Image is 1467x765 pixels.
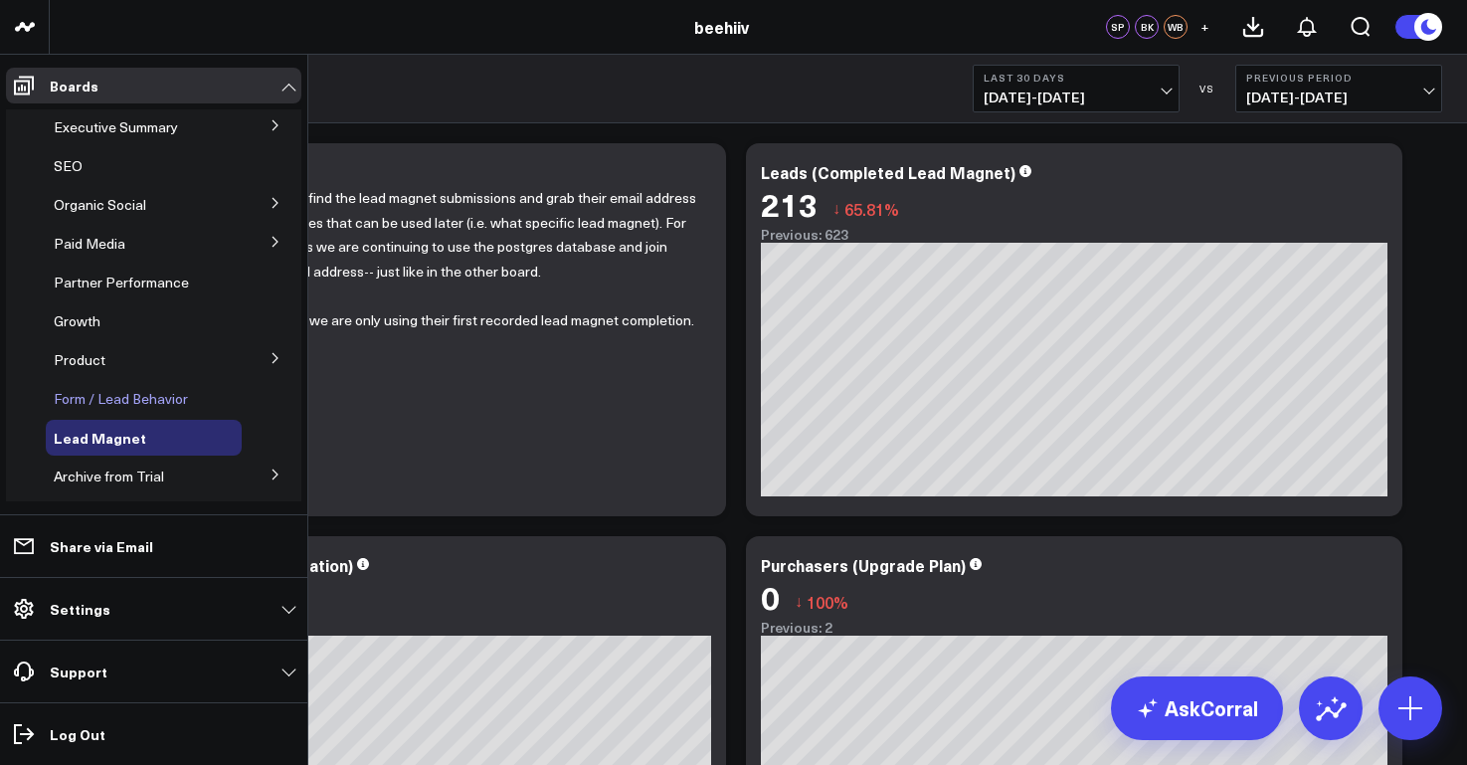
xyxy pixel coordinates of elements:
[54,119,178,135] a: Executive Summary
[50,538,153,554] p: Share via Email
[54,197,146,213] a: Organic Social
[50,601,110,617] p: Settings
[761,227,1387,243] div: Previous: 623
[1106,15,1130,39] div: SP
[54,313,100,329] a: Growth
[1111,676,1283,740] a: AskCorral
[1246,90,1431,105] span: [DATE] - [DATE]
[54,273,189,291] span: Partner Performance
[694,16,749,38] a: beehiiv
[50,78,98,94] p: Boards
[54,469,164,484] a: Archive from Trial
[761,554,966,576] div: Purchasers (Upgrade Plan)
[54,158,83,174] a: SEO
[984,72,1169,84] b: Last 30 Days
[124,186,696,284] p: We use [DOMAIN_NAME] to find the lead magnet submissions and grab their email address as well as ...
[54,430,146,446] a: Lead Magnet
[54,391,188,407] a: Form / Lead Behavior
[124,308,696,333] p: To deduplicate these people, we are only using their first recorded lead magnet completion.
[984,90,1169,105] span: [DATE] - [DATE]
[54,275,189,290] a: Partner Performance
[54,117,178,136] span: Executive Summary
[1135,15,1159,39] div: BK
[832,196,840,222] span: ↓
[54,311,100,330] span: Growth
[1164,15,1188,39] div: WB
[1190,83,1225,95] div: VS
[1246,72,1431,84] b: Previous Period
[54,428,146,448] span: Lead Magnet
[46,497,153,541] button: Add Board
[54,350,105,369] span: Product
[973,65,1180,112] button: Last 30 Days[DATE]-[DATE]
[761,620,1387,636] div: Previous: 2
[1192,15,1216,39] button: +
[54,389,188,408] span: Form / Lead Behavior
[54,236,125,252] a: Paid Media
[1200,20,1209,34] span: +
[761,161,1015,183] div: Leads (Completed Lead Magnet)
[54,352,105,368] a: Product
[54,195,146,214] span: Organic Social
[6,716,301,752] a: Log Out
[761,186,818,222] div: 213
[54,234,125,253] span: Paid Media
[844,198,899,220] span: 65.81%
[50,664,107,679] p: Support
[54,156,83,175] span: SEO
[85,620,711,636] div: Previous: 21
[795,589,803,615] span: ↓
[761,579,780,615] div: 0
[54,467,164,485] span: Archive from Trial
[1235,65,1442,112] button: Previous Period[DATE]-[DATE]
[50,726,105,742] p: Log Out
[807,591,848,613] span: 100%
